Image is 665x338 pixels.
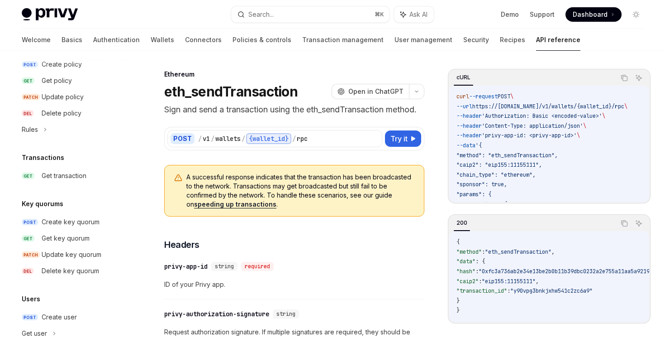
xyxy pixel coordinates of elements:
div: Rules [22,124,38,135]
span: POST [498,93,510,100]
a: PATCHUpdate policy [14,89,130,105]
h5: Transactions [22,152,64,163]
span: \ [577,132,580,139]
span: "y90vpg3bnkjxhw541c2zc6a9" [510,287,593,295]
button: Search...⌘K [231,6,389,23]
span: ⌘ K [375,11,384,18]
span: : [475,268,479,275]
span: Headers [164,238,199,251]
span: , [536,278,539,285]
span: DEL [22,110,33,117]
a: Wallets [151,29,174,51]
a: GETGet policy [14,72,130,89]
button: Copy the contents from the code block [618,72,630,84]
a: GETGet transaction [14,168,130,184]
div: Get key quorum [42,233,90,244]
span: "eip155:11155111" [482,278,536,285]
span: { [456,238,460,246]
span: Dashboard [573,10,608,19]
span: POST [22,314,38,321]
div: v1 [203,134,210,143]
a: Basics [62,29,82,51]
div: Ethereum [164,70,424,79]
a: speeding up transactions [194,200,276,208]
span: "sponsor": true, [456,181,507,188]
button: Ask AI [633,217,645,229]
span: Ask AI [409,10,427,19]
span: "caip2" [456,278,479,285]
div: Update key quorum [42,249,101,260]
span: "method" [456,248,482,256]
div: POST [171,133,195,144]
span: "eth_sendTransaction" [485,248,551,256]
img: light logo [22,8,78,21]
div: wallets [215,134,241,143]
div: Get transaction [42,170,86,181]
span: : [482,248,485,256]
div: Create user [42,312,77,323]
div: Get policy [42,75,72,86]
div: 200 [454,217,470,228]
button: Copy the contents from the code block [618,217,630,229]
a: POSTCreate user [14,309,130,325]
span: \ [510,93,513,100]
div: required [241,262,274,271]
a: Policies & controls [233,29,291,51]
span: GET [22,235,34,242]
a: API reference [536,29,580,51]
span: "transaction": { [456,201,507,208]
span: "chain_type": "ethereum", [456,171,536,179]
a: Connectors [185,29,222,51]
span: \ [602,112,605,120]
button: Try it [385,130,421,147]
span: GET [22,173,34,179]
div: Delete key quorum [42,266,99,276]
div: rpc [297,134,308,143]
div: Delete policy [42,108,81,119]
div: Create key quorum [42,217,100,227]
svg: Warning [174,174,183,183]
button: Ask AI [394,6,434,23]
span: ID of your Privy app. [164,279,424,290]
a: Welcome [22,29,51,51]
a: User management [394,29,452,51]
a: Dashboard [565,7,622,22]
button: Ask AI [633,72,645,84]
span: \ [583,122,586,130]
a: Demo [501,10,519,19]
span: } [456,307,460,314]
span: PATCH [22,94,40,101]
span: --data [456,142,475,149]
div: / [242,134,245,143]
div: cURL [454,72,473,83]
a: DELDelete key quorum [14,263,130,279]
span: GET [22,77,34,84]
span: \ [624,103,627,110]
span: DEL [22,268,33,275]
a: GETGet key quorum [14,230,130,246]
a: DELDelete policy [14,105,130,121]
div: privy-app-id [164,262,208,271]
span: string [215,263,234,270]
span: string [276,310,295,318]
h1: eth_sendTransaction [164,83,298,100]
span: curl [456,93,469,100]
a: Support [530,10,555,19]
span: --header [456,122,482,130]
span: "data" [456,258,475,265]
span: : { [475,258,485,265]
div: / [198,134,202,143]
span: 'Content-Type: application/json' [482,122,583,130]
span: --request [469,93,498,100]
a: Security [463,29,489,51]
div: / [211,134,214,143]
div: privy-authorization-signature [164,309,269,319]
span: "caip2": "eip155:11155111", [456,161,542,169]
span: POST [22,219,38,226]
span: : [507,287,510,295]
span: A successful response indicates that the transaction has been broadcasted to the network. Transac... [186,173,415,209]
div: Search... [248,9,274,20]
a: PATCHUpdate key quorum [14,246,130,263]
span: "transaction_id" [456,287,507,295]
span: --header [456,132,482,139]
